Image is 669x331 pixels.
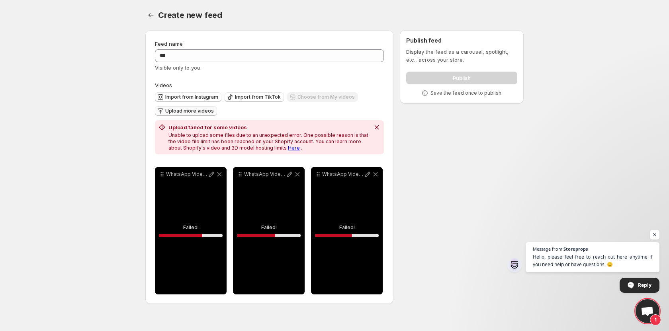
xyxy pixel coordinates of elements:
[155,64,201,71] span: Visible only to you.
[168,132,370,151] p: Unable to upload some files due to an unexpected error. One possible reason is that the video fil...
[650,314,661,325] span: 1
[165,108,214,114] span: Upload more videos
[311,167,383,294] div: WhatsApp Video [DATE] at 161938Failed!57.87775851791944%
[322,171,364,177] p: WhatsApp Video [DATE] at 161938
[155,82,172,88] span: Videos
[168,123,370,131] h2: Upload failed for some videos
[636,299,659,323] a: Open chat
[371,122,382,133] button: Dismiss notification
[430,90,503,96] p: Save the feed once to publish.
[563,247,588,251] span: Storeprops
[244,171,286,177] p: WhatsApp Video [DATE] at 162152
[406,48,517,64] p: Display the feed as a carousel, spotlight, etc., across your store.
[155,167,227,294] div: WhatsApp Video [DATE] at 162033Failed!67.9537552697376%
[155,41,183,47] span: Feed name
[166,171,207,177] p: WhatsApp Video [DATE] at 162033
[533,253,652,268] span: Hello, please feel free to reach out here anytime if you need help or have questions. 😊
[155,106,217,116] button: Upload more videos
[288,145,300,151] a: Here
[533,247,562,251] span: Message from
[165,94,218,100] span: Import from Instagram
[638,278,651,292] span: Reply
[235,94,281,100] span: Import from TikTok
[158,10,222,20] span: Create new feed
[233,167,305,294] div: WhatsApp Video [DATE] at 162152Failed!59.95875921283148%
[145,10,156,21] button: Settings
[155,92,221,102] button: Import from Instagram
[406,37,517,45] h2: Publish feed
[225,92,284,102] button: Import from TikTok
